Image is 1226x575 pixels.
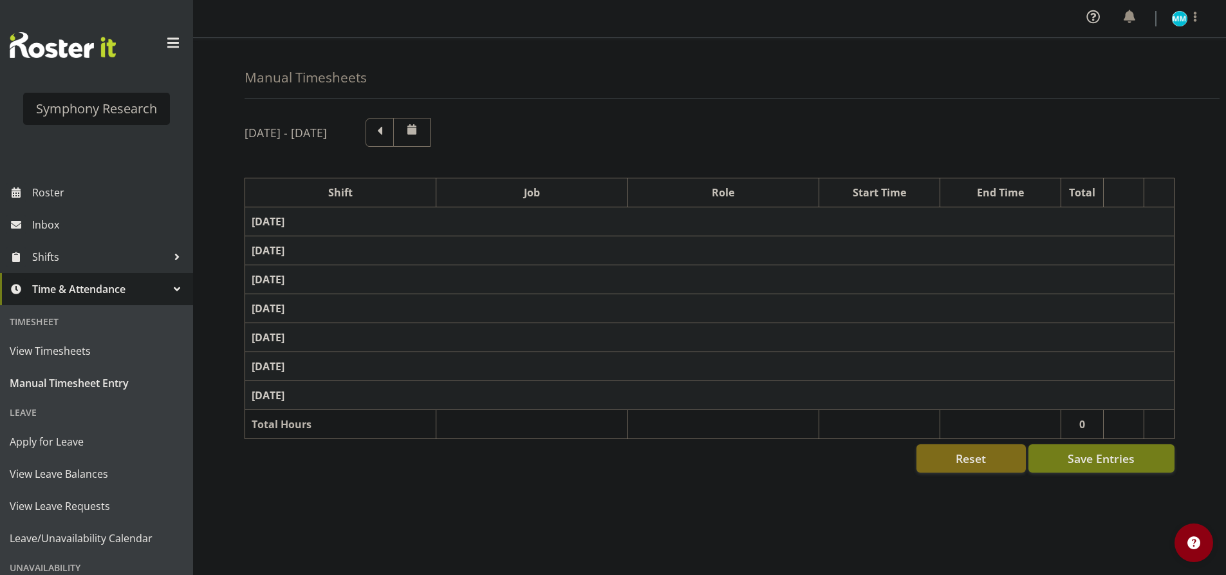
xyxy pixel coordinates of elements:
[826,185,933,200] div: Start Time
[3,490,190,522] a: View Leave Requests
[947,185,1054,200] div: End Time
[245,126,327,140] h5: [DATE] - [DATE]
[635,185,812,200] div: Role
[3,399,190,426] div: Leave
[10,373,183,393] span: Manual Timesheet Entry
[10,496,183,516] span: View Leave Requests
[3,308,190,335] div: Timesheet
[245,352,1175,381] td: [DATE]
[32,215,187,234] span: Inbox
[245,381,1175,410] td: [DATE]
[32,279,167,299] span: Time & Attendance
[1068,185,1097,200] div: Total
[10,464,183,484] span: View Leave Balances
[1061,410,1104,439] td: 0
[10,341,183,361] span: View Timesheets
[245,294,1175,323] td: [DATE]
[245,207,1175,236] td: [DATE]
[245,265,1175,294] td: [DATE]
[10,32,116,58] img: Rosterit website logo
[10,529,183,548] span: Leave/Unavailability Calendar
[245,236,1175,265] td: [DATE]
[10,432,183,451] span: Apply for Leave
[1172,11,1187,26] img: murphy-mulholland11450.jpg
[1068,450,1135,467] span: Save Entries
[3,522,190,554] a: Leave/Unavailability Calendar
[3,458,190,490] a: View Leave Balances
[956,450,986,467] span: Reset
[3,426,190,458] a: Apply for Leave
[916,444,1026,473] button: Reset
[1187,536,1200,549] img: help-xxl-2.png
[32,183,187,202] span: Roster
[245,323,1175,352] td: [DATE]
[36,99,157,118] div: Symphony Research
[245,70,367,85] h4: Manual Timesheets
[3,335,190,367] a: View Timesheets
[252,185,429,200] div: Shift
[1028,444,1175,473] button: Save Entries
[245,410,436,439] td: Total Hours
[443,185,620,200] div: Job
[3,367,190,399] a: Manual Timesheet Entry
[32,247,167,267] span: Shifts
